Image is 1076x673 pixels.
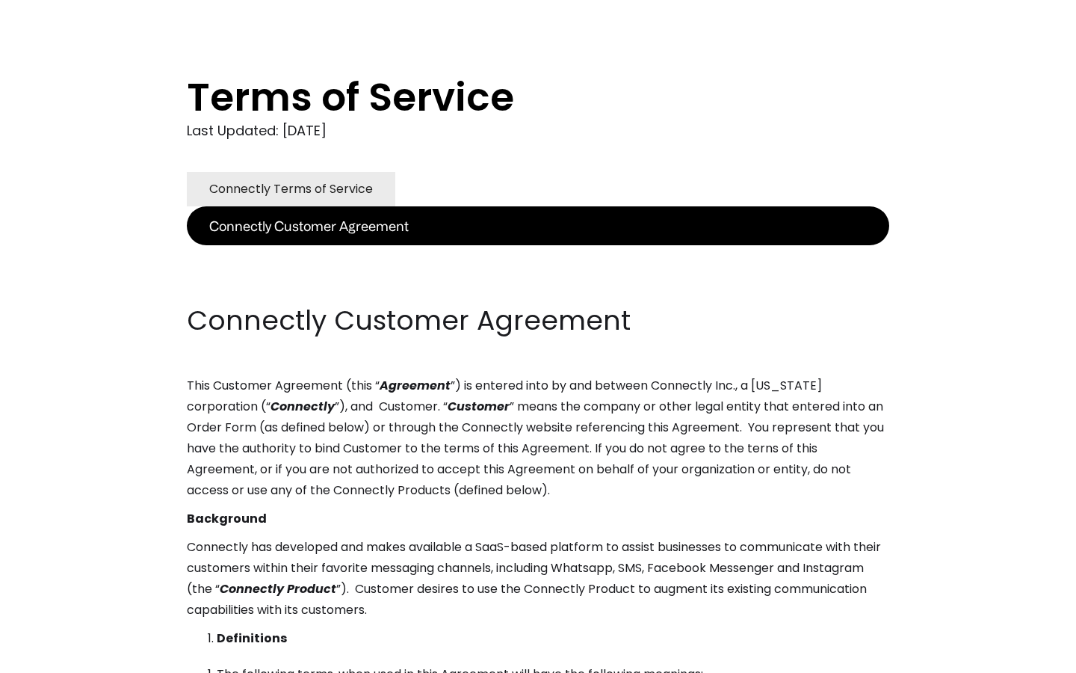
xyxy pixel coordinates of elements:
[187,75,829,120] h1: Terms of Service
[270,398,335,415] em: Connectly
[15,645,90,668] aside: Language selected: English
[220,580,336,597] em: Connectly Product
[187,375,889,501] p: This Customer Agreement (this “ ”) is entered into by and between Connectly Inc., a [US_STATE] co...
[380,377,451,394] em: Agreement
[187,120,889,142] div: Last Updated: [DATE]
[217,630,287,647] strong: Definitions
[209,179,373,200] div: Connectly Terms of Service
[187,510,267,527] strong: Background
[448,398,510,415] em: Customer
[187,274,889,295] p: ‍
[187,537,889,621] p: Connectly has developed and makes available a SaaS-based platform to assist businesses to communi...
[187,245,889,266] p: ‍
[187,302,889,339] h2: Connectly Customer Agreement
[209,215,409,236] div: Connectly Customer Agreement
[30,647,90,668] ul: Language list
